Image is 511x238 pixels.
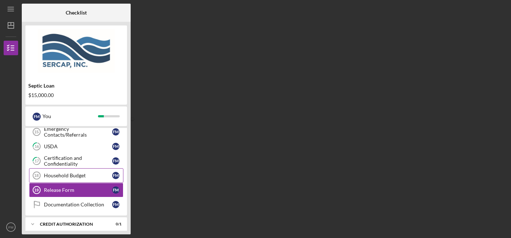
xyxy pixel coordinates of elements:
tspan: 16 [34,144,39,149]
a: 16USDAFM [29,139,123,154]
div: USDA [44,144,112,149]
div: F M [112,157,119,165]
a: 19Release FormFM [29,183,123,197]
div: Septic Loan [28,83,124,89]
div: Certification and Confidentiality [44,155,112,167]
tspan: 18 [34,173,38,178]
a: 15Emergency Contacts/ReferralsFM [29,125,123,139]
b: Checklist [66,10,87,16]
div: F M [112,143,119,150]
tspan: 17 [34,159,39,164]
text: FM [8,225,13,229]
div: You [42,110,98,122]
div: F M [112,186,119,194]
div: F M [112,172,119,179]
div: F M [112,201,119,208]
img: Product logo [25,29,127,73]
div: F M [112,128,119,136]
a: 17Certification and ConfidentialityFM [29,154,123,168]
div: Documentation Collection [44,202,112,207]
div: Emergency Contacts/Referrals [44,126,112,138]
div: 0 / 1 [109,222,122,226]
tspan: 19 [34,188,38,192]
a: 18Household BudgetFM [29,168,123,183]
div: Household Budget [44,173,112,178]
tspan: 15 [34,130,38,134]
a: Documentation CollectionFM [29,197,123,212]
div: CREDIT AUTHORIZATION [40,222,103,226]
div: Release Form [44,187,112,193]
div: F M [33,113,41,121]
div: $15,000.00 [28,92,124,98]
button: FM [4,220,18,234]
